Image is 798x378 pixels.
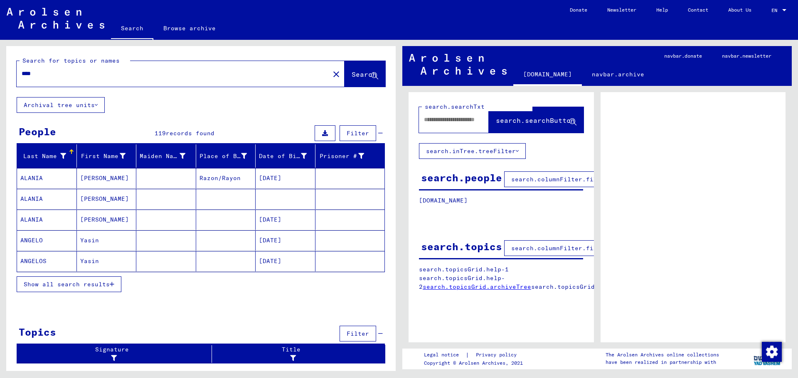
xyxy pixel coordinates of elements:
[469,351,527,359] a: Privacy policy
[77,189,137,209] mat-cell: [PERSON_NAME]
[347,129,369,137] span: Filter
[347,330,369,337] span: Filter
[17,276,121,292] button: Show all search results
[511,244,608,252] span: search.columnFilter.filter
[153,18,226,38] a: Browse archive
[17,97,105,113] button: Archival tree units
[654,46,712,66] a: navbar.donate
[489,107,584,133] button: search.searchButton
[80,149,136,163] div: First Name
[140,152,185,161] div: Maiden Name
[419,265,584,291] p: search.topicsGrid.help-1 search.topicsGrid.help-2 search.topicsGrid.manually.
[7,8,104,29] img: Arolsen_neg.svg
[256,251,315,271] mat-cell: [DATE]
[259,149,317,163] div: Date of Birth
[319,149,375,163] div: Prisoner #
[315,144,385,168] mat-header-cell: Prisoner #
[196,144,256,168] mat-header-cell: Place of Birth
[762,342,782,362] img: Change consent
[199,149,258,163] div: Place of Birth
[256,210,315,230] mat-cell: [DATE]
[256,230,315,251] mat-cell: [DATE]
[140,149,196,163] div: Maiden Name
[419,196,583,205] p: [DOMAIN_NAME]
[256,144,315,168] mat-header-cell: Date of Birth
[111,18,153,40] a: Search
[504,171,615,187] button: search.columnFilter.filter
[77,230,137,251] mat-cell: Yasin
[340,125,376,141] button: Filter
[17,189,77,209] mat-cell: ALANIA
[319,152,365,161] div: Prisoner #
[196,168,256,188] mat-cell: Razon/Rayon
[424,359,527,367] p: Copyright © Arolsen Archives, 2021
[421,170,502,185] div: search.people
[513,64,582,86] a: [DOMAIN_NAME]
[345,61,385,87] button: Search
[340,326,376,341] button: Filter
[19,324,56,339] div: Topics
[424,351,527,359] div: |
[409,54,507,75] img: Arolsen_neg.svg
[215,345,377,363] div: Title
[77,168,137,188] mat-cell: [PERSON_NAME]
[352,70,377,78] span: Search
[771,7,781,13] span: EN
[424,351,465,359] a: Legal notice
[155,129,166,137] span: 119
[22,57,120,64] mat-label: Search for topics or names
[17,230,77,251] mat-cell: ANGELO
[328,66,345,82] button: Clear
[20,345,214,363] div: Signature
[511,176,608,183] span: search.columnFilter.filter
[712,46,781,66] a: navbar.newsletter
[419,143,526,159] button: search.inTree.treeFilter
[80,152,126,161] div: First Name
[77,144,137,168] mat-header-cell: First Name
[19,124,56,139] div: People
[77,210,137,230] mat-cell: [PERSON_NAME]
[17,251,77,271] mat-cell: ANGELOS
[215,345,369,363] div: Title
[20,149,76,163] div: Last Name
[17,144,77,168] mat-header-cell: Last Name
[136,144,196,168] mat-header-cell: Maiden Name
[20,345,205,363] div: Signature
[17,168,77,188] mat-cell: ALANIA
[20,152,66,161] div: Last Name
[421,239,502,254] div: search.topics
[256,168,315,188] mat-cell: [DATE]
[425,103,485,110] mat-label: search.searchTxt
[199,152,247,161] div: Place of Birth
[423,283,531,290] a: search.topicsGrid.archiveTree
[24,280,110,288] span: Show all search results
[77,251,137,271] mat-cell: Yasin
[496,116,575,124] span: search.searchButton
[582,64,654,84] a: navbar.archive
[606,351,719,358] p: The Arolsen Archives online collections
[17,210,77,230] mat-cell: ALANIA
[166,129,214,137] span: records found
[504,240,615,256] button: search.columnFilter.filter
[259,152,307,161] div: Date of Birth
[331,69,341,79] mat-icon: close
[752,348,783,369] img: yv_logo.png
[606,358,719,366] p: have been realized in partnership with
